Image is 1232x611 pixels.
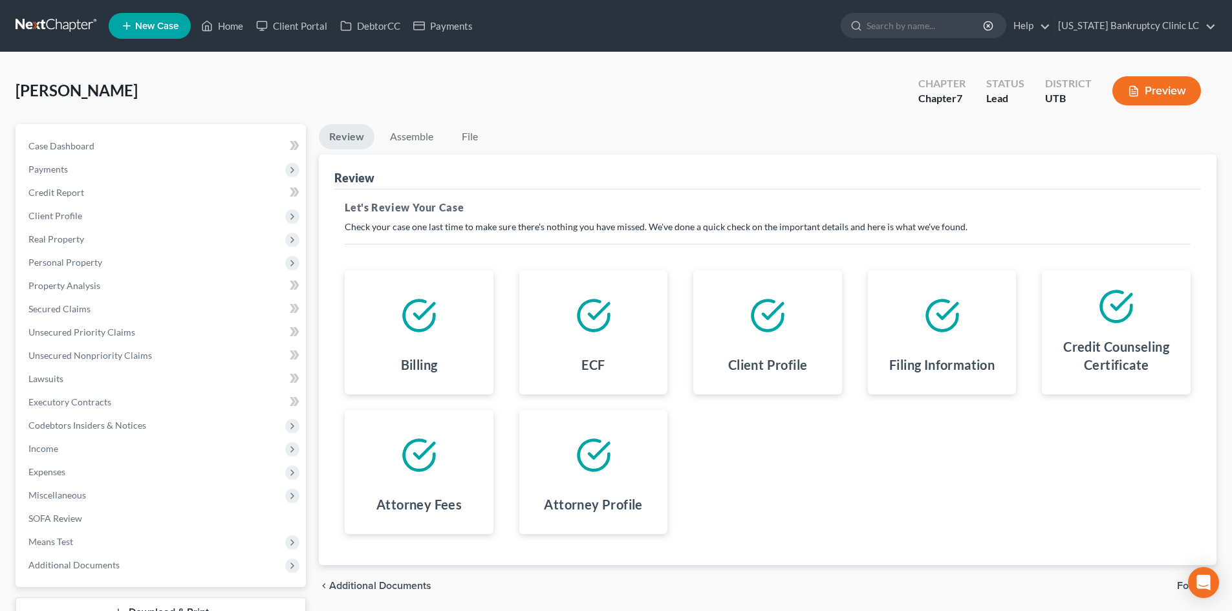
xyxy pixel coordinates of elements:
span: Income [28,443,58,454]
span: Property Analysis [28,280,100,291]
a: Help [1007,14,1050,38]
span: SOFA Review [28,513,82,524]
span: Unsecured Priority Claims [28,327,135,338]
i: chevron_left [319,581,329,591]
div: Lead [986,91,1024,106]
div: Chapter [918,91,966,106]
a: [US_STATE] Bankruptcy Clinic LC [1052,14,1216,38]
a: Secured Claims [18,297,306,321]
span: Forms [1177,581,1206,591]
a: Assemble [380,124,444,149]
a: Client Portal [250,14,334,38]
h4: Credit Counseling Certificate [1052,338,1180,374]
span: Unsecured Nonpriority Claims [28,350,152,361]
span: Credit Report [28,187,84,198]
a: DebtorCC [334,14,407,38]
h5: Let's Review Your Case [345,200,1191,215]
span: Additional Documents [28,559,120,570]
h4: Billing [401,356,438,374]
span: Means Test [28,536,73,547]
span: Real Property [28,233,84,244]
a: Review [319,124,374,149]
span: [PERSON_NAME] [16,81,138,100]
h4: Attorney Profile [544,495,642,513]
span: Executory Contracts [28,396,111,407]
a: Unsecured Nonpriority Claims [18,344,306,367]
span: Personal Property [28,257,102,268]
span: Codebtors Insiders & Notices [28,420,146,431]
a: File [449,124,490,149]
a: Unsecured Priority Claims [18,321,306,344]
span: Additional Documents [329,581,431,591]
input: Search by name... [867,14,985,38]
h4: Client Profile [728,356,808,374]
span: New Case [135,21,178,31]
a: Home [195,14,250,38]
span: Expenses [28,466,65,477]
a: Payments [407,14,479,38]
div: UTB [1045,91,1092,106]
a: SOFA Review [18,507,306,530]
a: Case Dashboard [18,134,306,158]
p: Check your case one last time to make sure there's nothing you have missed. We've done a quick ch... [345,220,1191,233]
div: District [1045,76,1092,91]
span: Client Profile [28,210,82,221]
div: Open Intercom Messenger [1188,567,1219,598]
a: Executory Contracts [18,391,306,414]
h4: ECF [581,356,605,374]
span: Miscellaneous [28,489,86,500]
span: Secured Claims [28,303,91,314]
div: Review [334,170,374,186]
span: Lawsuits [28,373,63,384]
h4: Filing Information [889,356,995,374]
div: Status [986,76,1024,91]
a: Lawsuits [18,367,306,391]
span: Case Dashboard [28,140,94,151]
button: Forms chevron_right [1177,581,1216,591]
h4: Attorney Fees [376,495,462,513]
a: Property Analysis [18,274,306,297]
a: chevron_left Additional Documents [319,581,431,591]
button: Preview [1112,76,1201,105]
div: Chapter [918,76,966,91]
a: Credit Report [18,181,306,204]
span: Payments [28,164,68,175]
span: 7 [956,92,962,104]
